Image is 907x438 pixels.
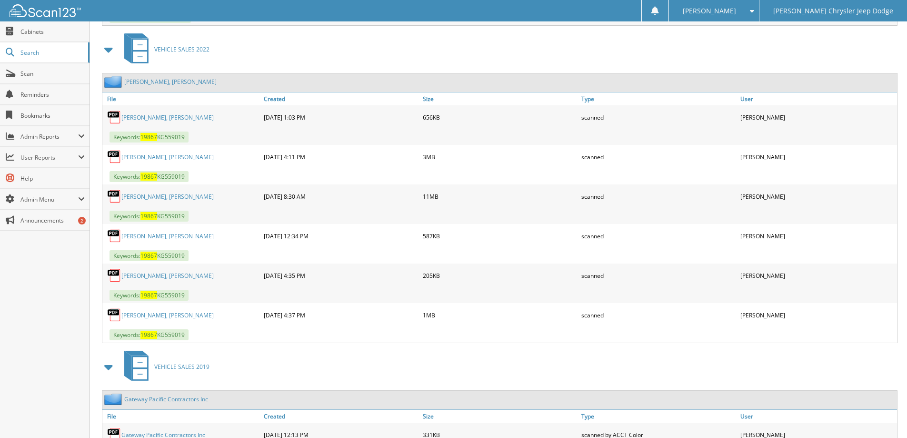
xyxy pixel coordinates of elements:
div: scanned [579,266,738,285]
a: [PERSON_NAME], [PERSON_NAME] [121,193,214,201]
span: Keywords: KG559019 [110,171,189,182]
div: [PERSON_NAME] [738,266,897,285]
a: [PERSON_NAME], [PERSON_NAME] [121,311,214,319]
div: [DATE] 1:03 PM [261,108,420,127]
span: User Reports [20,153,78,162]
div: [PERSON_NAME] [738,147,897,166]
div: scanned [579,108,738,127]
a: User [738,92,897,105]
span: 19867 [140,173,157,181]
iframe: Chat Widget [859,392,907,438]
div: [PERSON_NAME] [738,226,897,245]
a: VEHICLE SALES 2022 [119,31,209,68]
span: 19867 [140,212,157,220]
div: scanned [579,226,738,245]
span: 19867 [140,252,157,260]
span: Keywords: KG559019 [110,290,189,301]
a: Size [420,92,579,105]
div: [DATE] 4:37 PM [261,306,420,325]
span: Scan [20,70,85,78]
div: scanned [579,187,738,206]
div: [DATE] 4:35 PM [261,266,420,285]
a: Type [579,410,738,423]
div: 205KB [420,266,579,285]
span: VEHICLE SALES 2019 [154,363,209,371]
span: Keywords: KG559019 [110,250,189,261]
span: [PERSON_NAME] Chrysler Jeep Dodge [773,8,893,14]
div: 656KB [420,108,579,127]
div: 2 [78,217,86,224]
span: Keywords: KG559019 [110,211,189,222]
span: [PERSON_NAME] [683,8,736,14]
a: Size [420,410,579,423]
span: Cabinets [20,28,85,36]
a: VEHICLE SALES 2019 [119,348,209,386]
span: Keywords: KG559019 [110,132,189,143]
div: scanned [579,306,738,325]
span: Bookmarks [20,112,85,120]
span: Announcements [20,216,85,224]
span: Admin Reports [20,132,78,141]
span: Help [20,174,85,183]
a: Type [579,92,738,105]
a: File [102,92,261,105]
a: Created [261,92,420,105]
span: VEHICLE SALES 2022 [154,45,209,53]
span: 19867 [140,133,157,141]
div: 587KB [420,226,579,245]
a: File [102,410,261,423]
div: 1MB [420,306,579,325]
a: [PERSON_NAME], [PERSON_NAME] [121,113,214,122]
span: Search [20,49,83,57]
img: PDF.png [107,150,121,164]
img: PDF.png [107,189,121,204]
img: PDF.png [107,229,121,243]
a: [PERSON_NAME], [PERSON_NAME] [121,272,214,280]
span: Keywords: KG559019 [110,329,189,340]
img: PDF.png [107,308,121,322]
img: scan123-logo-white.svg [10,4,81,17]
a: [PERSON_NAME], [PERSON_NAME] [121,232,214,240]
div: 3MB [420,147,579,166]
div: [DATE] 12:34 PM [261,226,420,245]
img: folder2.png [104,393,124,405]
a: Gateway Pacific Contractors Inc [124,395,208,403]
span: 19867 [140,331,157,339]
div: [DATE] 8:30 AM [261,187,420,206]
div: [PERSON_NAME] [738,187,897,206]
div: [PERSON_NAME] [738,306,897,325]
a: Created [261,410,420,423]
a: [PERSON_NAME], [PERSON_NAME] [124,78,217,86]
span: Reminders [20,91,85,99]
img: PDF.png [107,268,121,283]
a: [PERSON_NAME], [PERSON_NAME] [121,153,214,161]
span: Admin Menu [20,195,78,204]
span: 19867 [140,291,157,299]
div: scanned [579,147,738,166]
div: 11MB [420,187,579,206]
div: [DATE] 4:11 PM [261,147,420,166]
div: [PERSON_NAME] [738,108,897,127]
img: PDF.png [107,110,121,124]
a: User [738,410,897,423]
img: folder2.png [104,76,124,88]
